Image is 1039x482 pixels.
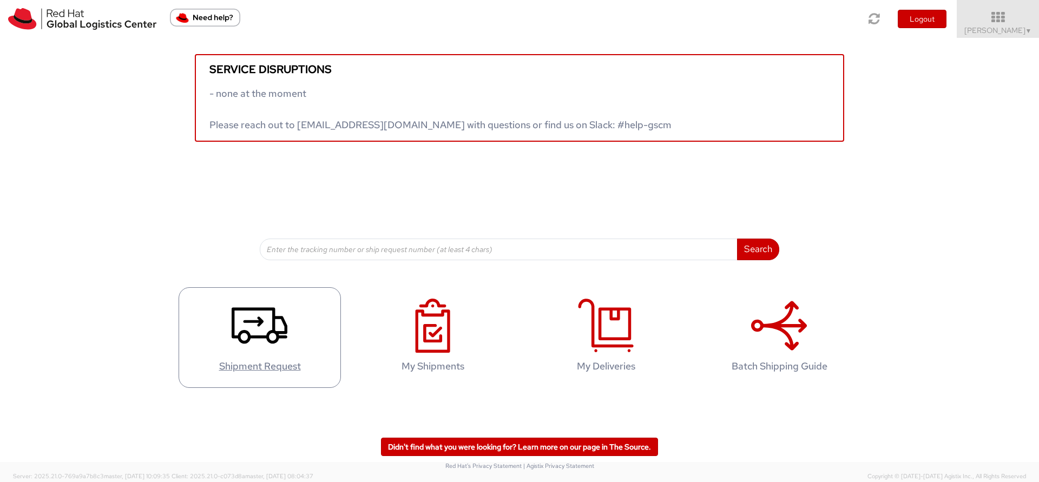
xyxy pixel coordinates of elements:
h5: Service disruptions [209,63,830,75]
a: My Shipments [352,287,514,388]
h4: My Shipments [363,361,503,372]
a: Red Hat's Privacy Statement [445,462,522,470]
span: Copyright © [DATE]-[DATE] Agistix Inc., All Rights Reserved [867,472,1026,481]
a: Batch Shipping Guide [698,287,860,388]
span: master, [DATE] 08:04:37 [245,472,313,480]
span: master, [DATE] 10:09:35 [104,472,170,480]
input: Enter the tracking number or ship request number (at least 4 chars) [260,239,738,260]
a: Service disruptions - none at the moment Please reach out to [EMAIL_ADDRESS][DOMAIN_NAME] with qu... [195,54,844,142]
img: rh-logistics-00dfa346123c4ec078e1.svg [8,8,156,30]
button: Logout [898,10,946,28]
span: [PERSON_NAME] [964,25,1032,35]
h4: Shipment Request [190,361,330,372]
span: Server: 2025.21.0-769a9a7b8c3 [13,472,170,480]
a: My Deliveries [525,287,687,388]
span: Client: 2025.21.0-c073d8a [172,472,313,480]
a: Shipment Request [179,287,341,388]
button: Search [737,239,779,260]
span: - none at the moment Please reach out to [EMAIL_ADDRESS][DOMAIN_NAME] with questions or find us o... [209,87,672,131]
a: | Agistix Privacy Statement [523,462,594,470]
span: ▼ [1025,27,1032,35]
h4: Batch Shipping Guide [709,361,849,372]
button: Need help? [170,9,240,27]
a: Didn't find what you were looking for? Learn more on our page in The Source. [381,438,658,456]
h4: My Deliveries [536,361,676,372]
